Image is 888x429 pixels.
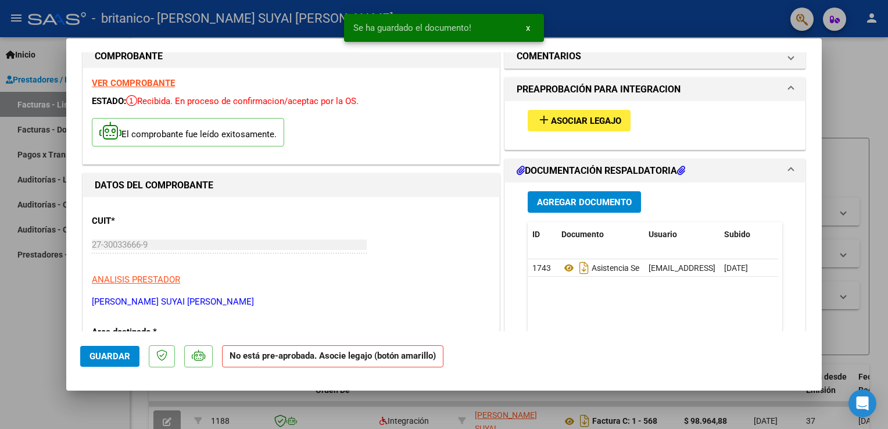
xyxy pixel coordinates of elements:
[532,263,551,273] span: 1743
[126,96,359,106] span: Recibida. En proceso de confirmacion/aceptac por la OS.
[353,22,471,34] span: Se ha guardado el documento!
[532,230,540,239] span: ID
[505,159,805,183] mat-expansion-panel-header: DOCUMENTACIÓN RESPALDATORIA
[80,346,139,367] button: Guardar
[89,351,130,362] span: Guardar
[577,259,592,277] i: Descargar documento
[526,23,530,33] span: x
[537,113,551,127] mat-icon: add
[517,17,539,38] button: x
[505,78,805,101] mat-expansion-panel-header: PREAPROBACIÓN PARA INTEGRACION
[778,222,836,247] datatable-header-cell: Acción
[92,274,180,285] span: ANALISIS PRESTADOR
[92,326,212,339] p: Area destinado *
[517,49,581,63] h1: COMENTARIOS
[222,345,443,368] strong: No está pre-aprobada. Asocie legajo (botón amarillo)
[92,214,212,228] p: CUIT
[92,295,490,309] p: [PERSON_NAME] SUYAI [PERSON_NAME]
[528,222,557,247] datatable-header-cell: ID
[517,164,685,178] h1: DOCUMENTACIÓN RESPALDATORIA
[92,96,126,106] span: ESTADO:
[505,101,805,149] div: PREAPROBACIÓN PARA INTEGRACION
[528,110,631,131] button: Asociar Legajo
[644,222,719,247] datatable-header-cell: Usuario
[92,118,284,146] p: El comprobante fue leído exitosamente.
[724,230,750,239] span: Subido
[561,230,604,239] span: Documento
[649,263,846,273] span: [EMAIL_ADDRESS][DOMAIN_NAME] - [PERSON_NAME]
[724,263,748,273] span: [DATE]
[848,389,876,417] div: Open Intercom Messenger
[517,83,681,96] h1: PREAPROBACIÓN PARA INTEGRACION
[528,191,641,213] button: Agregar Documento
[551,116,621,126] span: Asociar Legajo
[557,222,644,247] datatable-header-cell: Documento
[537,197,632,208] span: Agregar Documento
[505,183,805,424] div: DOCUMENTACIÓN RESPALDATORIA
[95,51,163,62] strong: COMPROBANTE
[649,230,677,239] span: Usuario
[561,263,671,273] span: Asistencia Septiembre
[719,222,778,247] datatable-header-cell: Subido
[92,78,175,88] a: VER COMPROBANTE
[95,180,213,191] strong: DATOS DEL COMPROBANTE
[505,45,805,68] mat-expansion-panel-header: COMENTARIOS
